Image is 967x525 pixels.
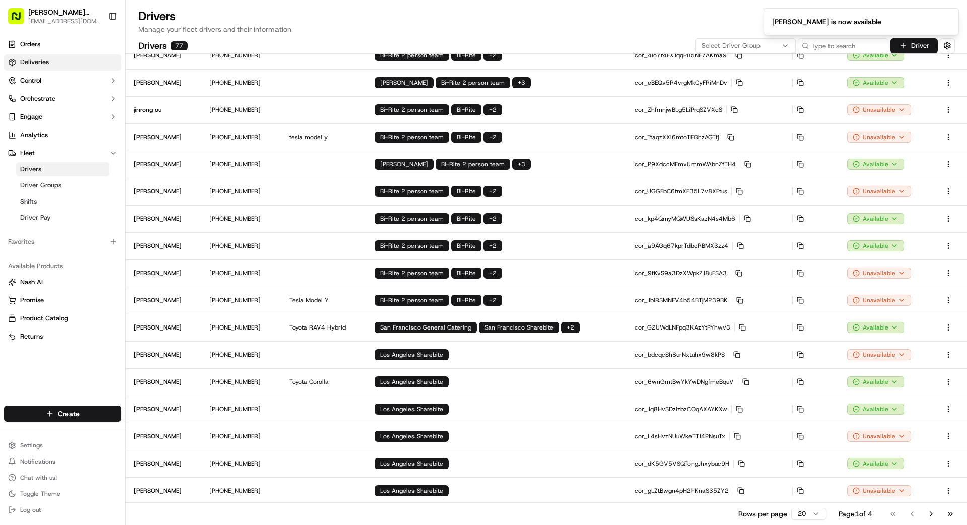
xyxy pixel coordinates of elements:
button: Available [847,458,904,469]
div: Available Products [4,258,121,274]
p: [PHONE_NUMBER] [209,51,273,59]
button: See all [156,129,183,141]
p: [PHONE_NUMBER] [209,133,273,141]
div: 📗 [10,226,18,234]
a: Powered byPylon [71,249,122,257]
button: Settings [4,438,121,452]
p: cor_gLZtBwgn4pH2hKnaS35ZY2 [635,487,776,495]
p: [PHONE_NUMBER] [209,351,273,359]
p: cor_9fKvS9a3DzXWpkZJ8uESA3 [635,269,776,277]
span: Bi-Rite [457,242,476,250]
p: cor_bdcqcSh8urNxtuhx9w8kPS [635,351,776,359]
span: San Francisco General Catering [380,323,471,332]
p: Manage your fleet drivers and their information [138,24,955,34]
a: 💻API Documentation [81,221,166,239]
span: Nash AI [20,278,43,287]
button: Start new chat [171,99,183,111]
input: Type to search [798,38,888,53]
button: Log out [4,503,121,517]
span: Bi-Rite [457,215,476,223]
button: [EMAIL_ADDRESS][DOMAIN_NAME] [28,17,100,25]
a: Analytics [4,127,121,143]
p: [PHONE_NUMBER] [209,460,273,468]
span: Deliveries [20,58,49,67]
span: Drivers [20,165,41,174]
span: Toggle Theme [20,490,60,498]
p: [PERSON_NAME] [134,351,182,359]
a: Product Catalog [8,314,117,323]
span: Settings [20,441,43,449]
p: cor_eBEQv5R4vrgMkCyFRiMnDv [635,79,776,87]
button: Available [847,322,904,333]
img: 1736555255976-a54dd68f-1ca7-489b-9aae-adbdc363a1c4 [10,96,28,114]
p: [PERSON_NAME] [134,187,182,195]
p: [PHONE_NUMBER] [209,432,273,440]
span: Driver Groups [20,181,61,190]
div: + 2 [483,240,502,251]
span: Los Angeles Sharebite [380,351,443,359]
a: Promise [8,296,117,305]
p: [PERSON_NAME] [134,79,182,87]
button: Available [847,240,904,251]
span: Chat with us! [20,474,57,482]
p: Welcome 👋 [10,40,183,56]
p: [PERSON_NAME] [134,432,182,440]
p: cor_a9AGq67kprTdbcRBMX3zz4 [635,242,776,250]
p: cor_ZhfmnjwBLg5LiPrqSZVXcS [635,106,776,114]
button: Notifications [4,454,121,469]
p: [PHONE_NUMBER] [209,296,273,304]
button: Engage [4,109,121,125]
div: Available [847,77,904,88]
p: [PHONE_NUMBER] [209,242,273,250]
button: Orchestrate [4,91,121,107]
span: Los Angeles Sharebite [380,432,443,440]
p: [PHONE_NUMBER] [209,378,273,386]
p: jinrong ou [134,106,161,114]
span: Bi-Rite [457,106,476,114]
span: Bi-Rite 2 person team [380,269,444,277]
span: Analytics [20,130,48,140]
span: Bi-Rite [457,269,476,277]
span: Bi-Rite [457,51,476,59]
p: [PERSON_NAME] [134,160,182,168]
p: [PERSON_NAME] [134,296,182,304]
span: San Francisco Sharebite [485,323,554,332]
div: + 2 [483,132,502,143]
span: Select Driver Group [702,41,761,50]
p: cor_UGGFbC6tmXE35L7v8XEtus [635,187,776,195]
div: + 2 [483,50,502,61]
button: Unavailable [847,485,911,496]
button: [PERSON_NAME] Transportation[EMAIL_ADDRESS][DOMAIN_NAME] [4,4,104,28]
div: + 3 [512,159,531,170]
p: [PHONE_NUMBER] [209,215,273,223]
p: cor_6wnGmtBwYkYwDNgfmeBquV [635,378,776,386]
div: Unavailable [847,132,911,143]
button: Available [847,404,904,415]
span: • [58,183,61,191]
p: [PERSON_NAME] [134,378,182,386]
div: Past conversations [10,131,67,139]
span: Shifts [20,197,37,206]
span: Orders [20,40,40,49]
button: Returns [4,329,121,345]
div: Available [847,376,904,387]
span: • [58,156,61,164]
p: cor_L4sHvzNUuWkeTTJ4PNsuTx [635,432,776,440]
p: cor_4ioYt4EXJqqPB5NF7AKma9 [635,51,776,59]
div: Favorites [4,234,121,250]
div: 77 [171,41,188,50]
p: [PERSON_NAME] [134,405,182,413]
img: bettytllc [10,174,26,190]
p: cor_Jq8HvSDzizbzCQqAXAYKXw [635,405,776,413]
p: [PHONE_NUMBER] [209,106,273,114]
span: Bi-Rite [457,133,476,141]
span: Bi-Rite [457,296,476,304]
p: [PERSON_NAME] [134,460,182,468]
a: Driver Pay [16,211,109,225]
span: Bi-Rite 2 person team [380,133,444,141]
button: Select Driver Group [695,38,796,53]
h2: Drivers [138,39,167,53]
img: bettytllc [10,147,26,163]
